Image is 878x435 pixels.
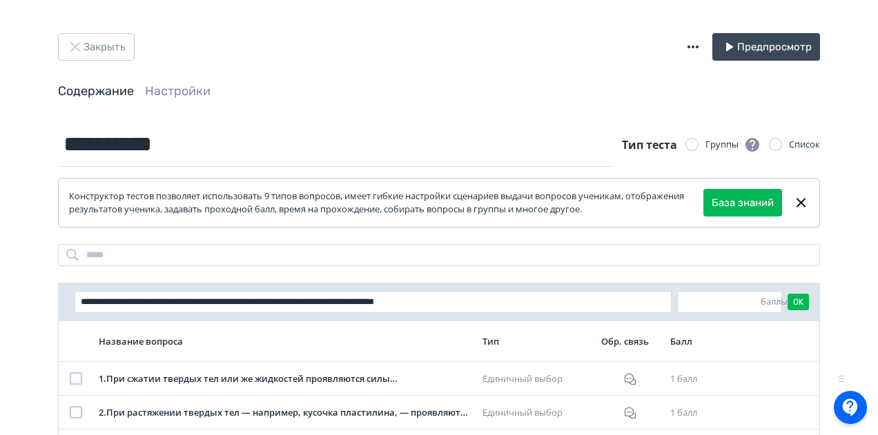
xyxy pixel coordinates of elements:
[58,33,135,61] button: Закрыть
[788,294,809,310] button: OK
[482,406,590,420] div: Единичный выбор
[145,83,211,99] a: Настройки
[670,406,721,420] div: 1 балл
[705,136,761,153] div: Группы
[761,295,793,309] div: баллы
[58,83,134,99] a: Содержание
[670,372,721,386] div: 1 балл
[99,406,471,420] div: 2 . При растяжении твердых тел — например, кусочка пластилина, — проявляются силы…
[601,335,659,347] div: Обр. связь
[670,335,721,347] div: Балл
[622,137,677,152] span: Тип теста
[703,189,782,216] button: База знаний
[99,335,471,347] div: Название вопроса
[482,372,590,386] div: Единичный выбор
[482,335,590,347] div: Тип
[712,195,774,211] a: База знаний
[69,190,703,216] div: Конструктор тестов позволяет использовать 9 типов вопросов, имеет гибкие настройки сценариев выда...
[712,33,820,61] button: Предпросмотр
[789,138,820,152] div: Список
[99,372,471,386] div: 1 . При сжатии твердых тел или же жидкостей проявляются силы…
